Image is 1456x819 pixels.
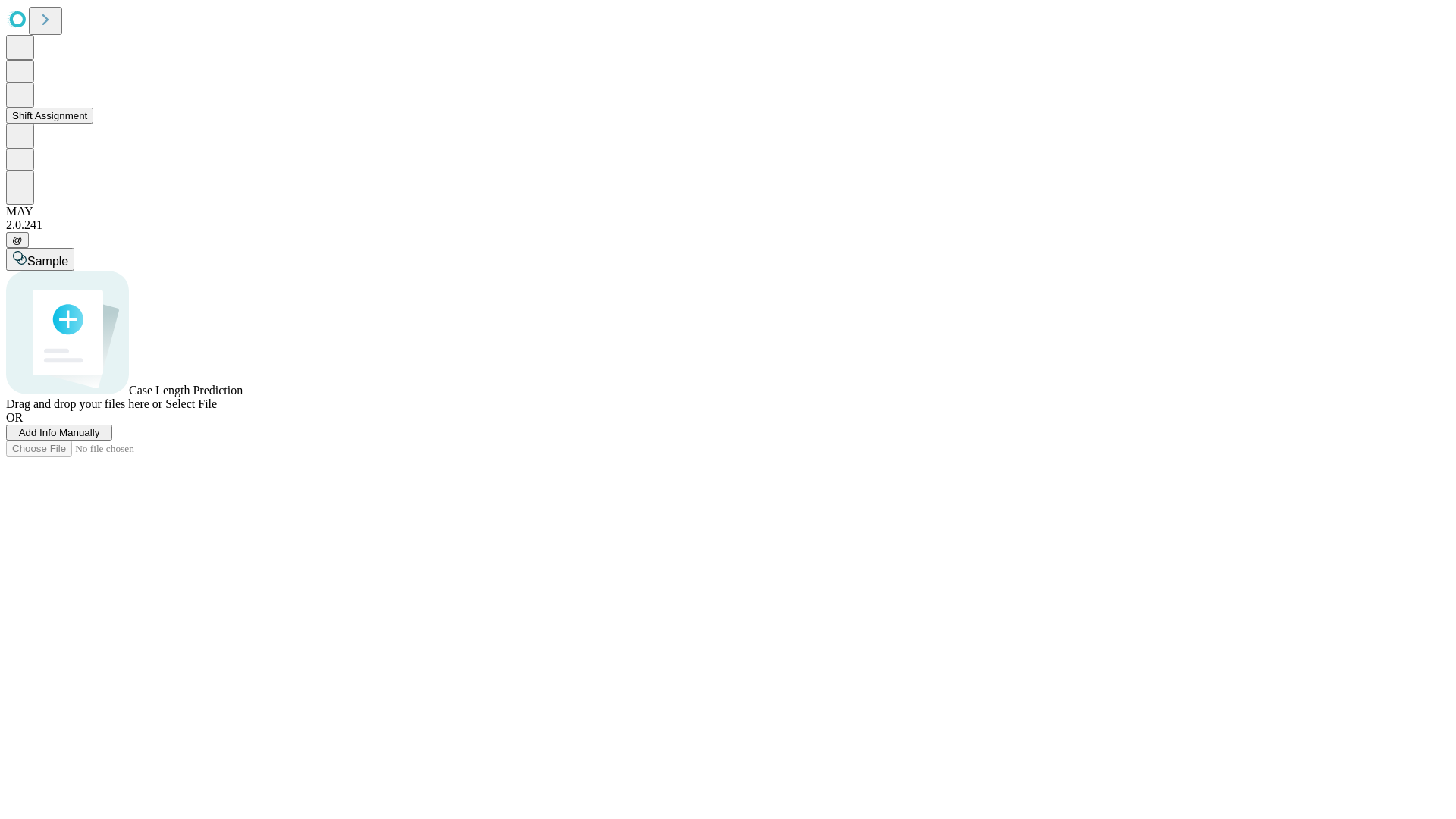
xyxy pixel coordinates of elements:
[6,108,93,124] button: Shift Assignment
[19,427,100,438] span: Add Info Manually
[27,255,68,268] span: Sample
[6,248,74,271] button: Sample
[165,397,217,410] span: Select File
[12,234,23,246] span: @
[6,232,29,248] button: @
[6,218,1450,232] div: 2.0.241
[6,397,162,410] span: Drag and drop your files here or
[6,205,1450,218] div: MAY
[6,425,112,441] button: Add Info Manually
[129,384,243,397] span: Case Length Prediction
[6,411,23,424] span: OR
